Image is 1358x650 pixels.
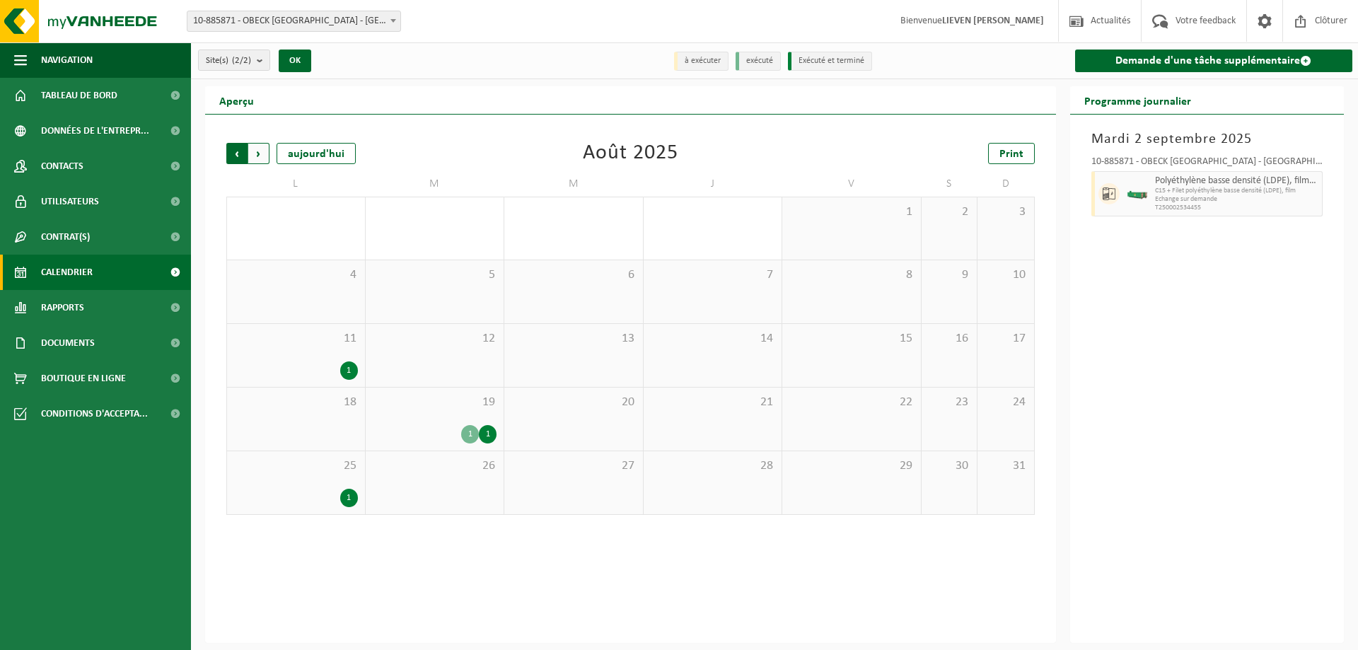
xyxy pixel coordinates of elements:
[41,325,95,361] span: Documents
[205,86,268,114] h2: Aperçu
[985,458,1026,474] span: 31
[234,267,358,283] span: 4
[929,395,970,410] span: 23
[41,255,93,290] span: Calendrier
[782,171,922,197] td: V
[187,11,401,32] span: 10-885871 - OBECK BELGIUM - GHISLENGHIEN
[985,331,1026,347] span: 17
[41,78,117,113] span: Tableau de bord
[41,42,93,78] span: Navigation
[651,458,775,474] span: 28
[504,171,644,197] td: M
[373,331,497,347] span: 12
[988,143,1035,164] a: Print
[41,396,148,431] span: Conditions d'accepta...
[1155,187,1319,195] span: C15 + Filet polyéthylène basse densité (LDPE), film
[206,50,251,71] span: Site(s)
[226,143,248,164] span: Précédent
[1091,129,1323,150] h3: Mardi 2 septembre 2025
[999,149,1023,160] span: Print
[232,56,251,65] count: (2/2)
[789,204,914,220] span: 1
[674,52,729,71] li: à exécuter
[461,425,479,443] div: 1
[929,267,970,283] span: 9
[41,184,99,219] span: Utilisateurs
[789,267,914,283] span: 8
[234,458,358,474] span: 25
[511,458,636,474] span: 27
[977,171,1034,197] td: D
[511,267,636,283] span: 6
[929,331,970,347] span: 16
[985,395,1026,410] span: 24
[479,425,497,443] div: 1
[789,395,914,410] span: 22
[41,113,149,149] span: Données de l'entrepr...
[644,171,783,197] td: J
[1155,195,1319,204] span: Echange sur demande
[929,458,970,474] span: 30
[985,267,1026,283] span: 10
[1091,157,1323,171] div: 10-885871 - OBECK [GEOGRAPHIC_DATA] - [GEOGRAPHIC_DATA]
[187,11,400,31] span: 10-885871 - OBECK BELGIUM - GHISLENGHIEN
[789,331,914,347] span: 15
[340,361,358,380] div: 1
[41,361,126,396] span: Boutique en ligne
[41,219,90,255] span: Contrat(s)
[1127,189,1148,199] img: HK-XC-15-GN-00
[651,267,775,283] span: 7
[234,395,358,410] span: 18
[1155,204,1319,212] span: T250002534455
[789,458,914,474] span: 29
[234,331,358,347] span: 11
[248,143,269,164] span: Suivant
[942,16,1044,26] strong: LIEVEN [PERSON_NAME]
[511,331,636,347] span: 13
[583,143,678,164] div: Août 2025
[788,52,872,71] li: Exécuté et terminé
[277,143,356,164] div: aujourd'hui
[651,395,775,410] span: 21
[226,171,366,197] td: L
[340,489,358,507] div: 1
[373,395,497,410] span: 19
[198,50,270,71] button: Site(s)(2/2)
[511,395,636,410] span: 20
[1075,50,1353,72] a: Demande d'une tâche supplémentaire
[1070,86,1205,114] h2: Programme journalier
[985,204,1026,220] span: 3
[929,204,970,220] span: 2
[373,267,497,283] span: 5
[279,50,311,72] button: OK
[922,171,978,197] td: S
[41,290,84,325] span: Rapports
[373,458,497,474] span: 26
[366,171,505,197] td: M
[41,149,83,184] span: Contacts
[651,331,775,347] span: 14
[1155,175,1319,187] span: Polyéthylène basse densité (LDPE), film, en vrac, naturel
[736,52,781,71] li: exécuté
